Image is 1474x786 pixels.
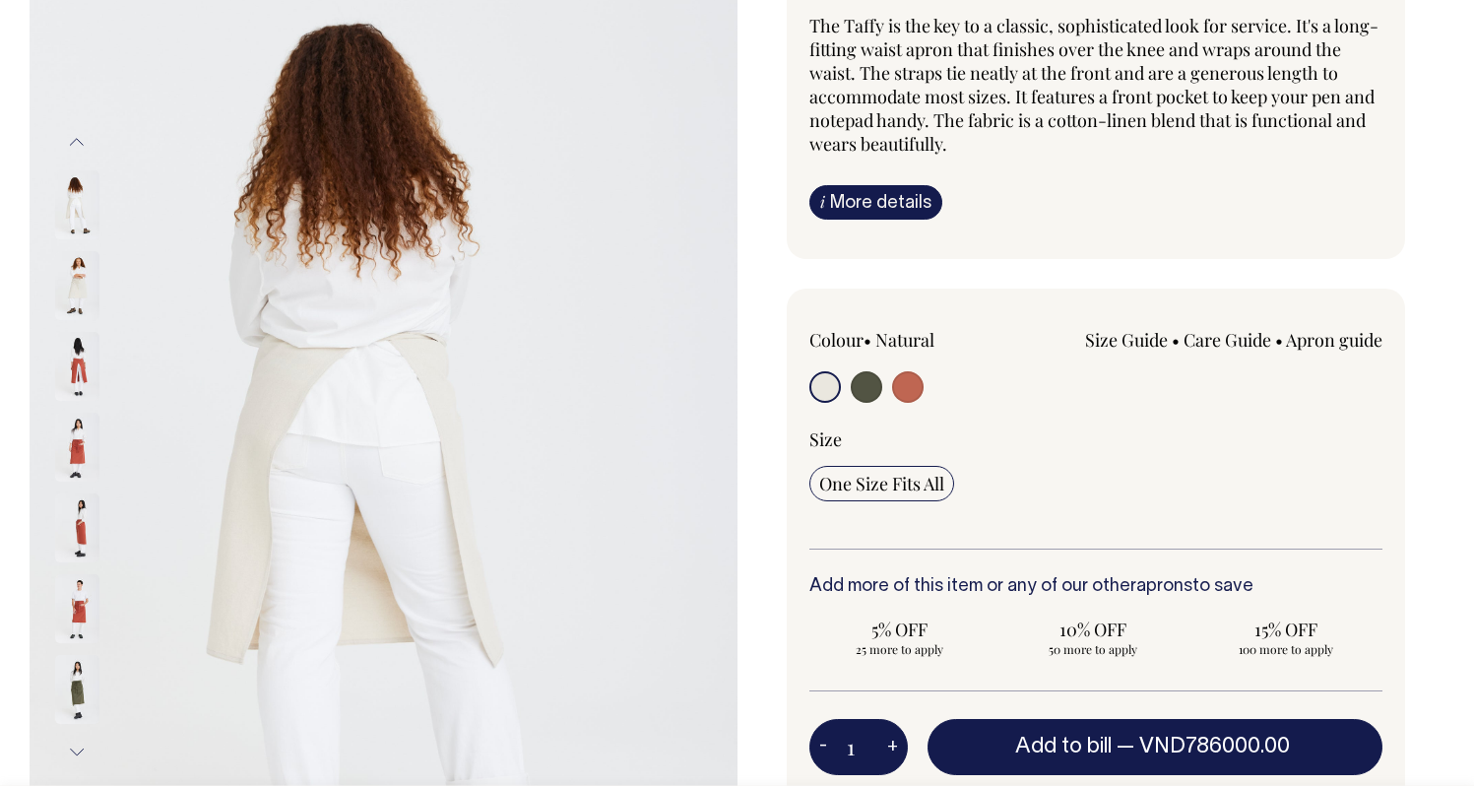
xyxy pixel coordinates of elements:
button: Next [62,730,92,774]
input: One Size Fits All [809,466,954,501]
a: Apron guide [1286,328,1382,352]
span: The Taffy is the key to a classic, sophisticated look for service. It's a long-fitting waist apro... [809,14,1378,156]
span: 15% OFF [1205,618,1367,641]
input: 5% OFF 25 more to apply [809,612,991,663]
a: Size Guide [1085,328,1168,352]
h6: Add more of this item or any of our other to save [809,577,1383,597]
div: Colour [809,328,1039,352]
a: Care Guide [1184,328,1271,352]
span: 5% OFF [819,618,981,641]
input: 15% OFF 100 more to apply [1195,612,1377,663]
span: • [1275,328,1283,352]
input: 10% OFF 50 more to apply [1002,612,1184,663]
span: 10% OFF [1012,618,1174,641]
img: natural [55,251,99,320]
span: i [820,191,825,212]
span: VND786000.00 [1139,737,1290,756]
span: — [1117,737,1295,756]
button: Previous [62,120,92,164]
span: 100 more to apply [1205,641,1367,657]
span: Add to bill [1015,737,1112,756]
div: Size [809,427,1383,451]
span: 50 more to apply [1012,641,1174,657]
span: • [864,328,871,352]
span: 25 more to apply [819,641,981,657]
img: rust [55,332,99,401]
img: rust [55,493,99,562]
span: • [1172,328,1180,352]
img: rust [55,413,99,482]
img: natural [55,170,99,239]
label: Natural [875,328,934,352]
a: aprons [1136,578,1192,595]
button: Add to bill —VND786000.00 [928,719,1383,774]
img: rust [55,574,99,643]
button: - [809,728,837,767]
a: iMore details [809,185,942,220]
button: + [877,728,908,767]
img: olive [55,655,99,724]
span: One Size Fits All [819,472,944,495]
